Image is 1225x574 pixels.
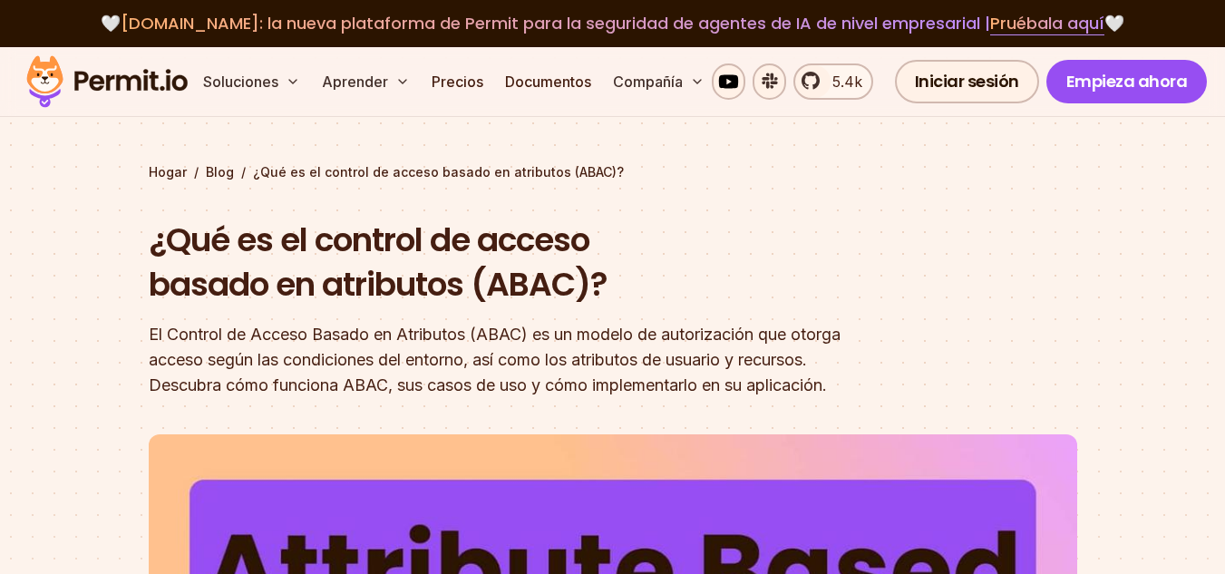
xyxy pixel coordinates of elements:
font: Empieza ahora [1066,70,1188,92]
font: / [241,164,246,180]
a: Documentos [498,63,598,100]
font: Aprender [322,73,388,91]
font: / [194,164,199,180]
button: Aprender [315,63,417,100]
a: Iniciar sesión [895,60,1039,103]
font: Hogar [149,164,187,180]
a: Precios [424,63,491,100]
a: Blog [206,163,234,181]
font: 🤍 [101,12,121,34]
font: 5.4k [832,73,862,91]
button: Compañía [606,63,712,100]
a: Empieza ahora [1046,60,1208,103]
font: Compañía [613,73,683,91]
font: [DOMAIN_NAME]: la nueva plataforma de Permit para la seguridad de agentes de IA de nivel empresar... [121,12,990,34]
font: Blog [206,164,234,180]
font: 🤍 [1104,12,1124,34]
font: Precios [432,73,483,91]
font: Pruébala aquí [990,12,1104,34]
a: Pruébala aquí [990,12,1104,35]
font: Soluciones [203,73,278,91]
button: Soluciones [196,63,307,100]
a: Hogar [149,163,187,181]
font: Documentos [505,73,591,91]
a: 5.4k [793,63,872,100]
font: ¿Qué es el control de acceso basado en atributos (ABAC)? [149,217,608,308]
font: El Control de Acceso Basado en Atributos (ABAC) es un modelo de autorización que otorga acceso se... [149,325,841,394]
img: Logotipo del permiso [18,51,196,112]
font: Iniciar sesión [915,70,1019,92]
